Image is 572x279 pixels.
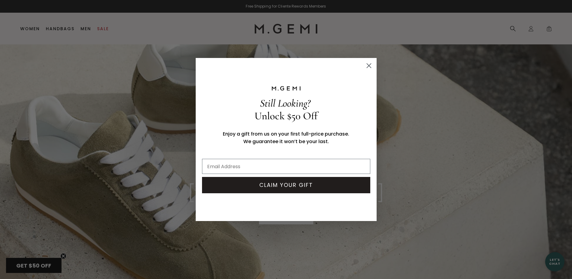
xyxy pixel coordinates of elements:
span: Still Looking? [260,97,310,110]
img: M.GEMI [271,86,301,91]
span: Unlock $50 Off [254,110,318,122]
input: Email Address [202,159,370,174]
span: Enjoy a gift from us on your first full-price purchase. We guarantee it won’t be your last. [223,130,349,145]
button: Close dialog [364,60,374,71]
button: CLAIM YOUR GIFT [202,177,370,193]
